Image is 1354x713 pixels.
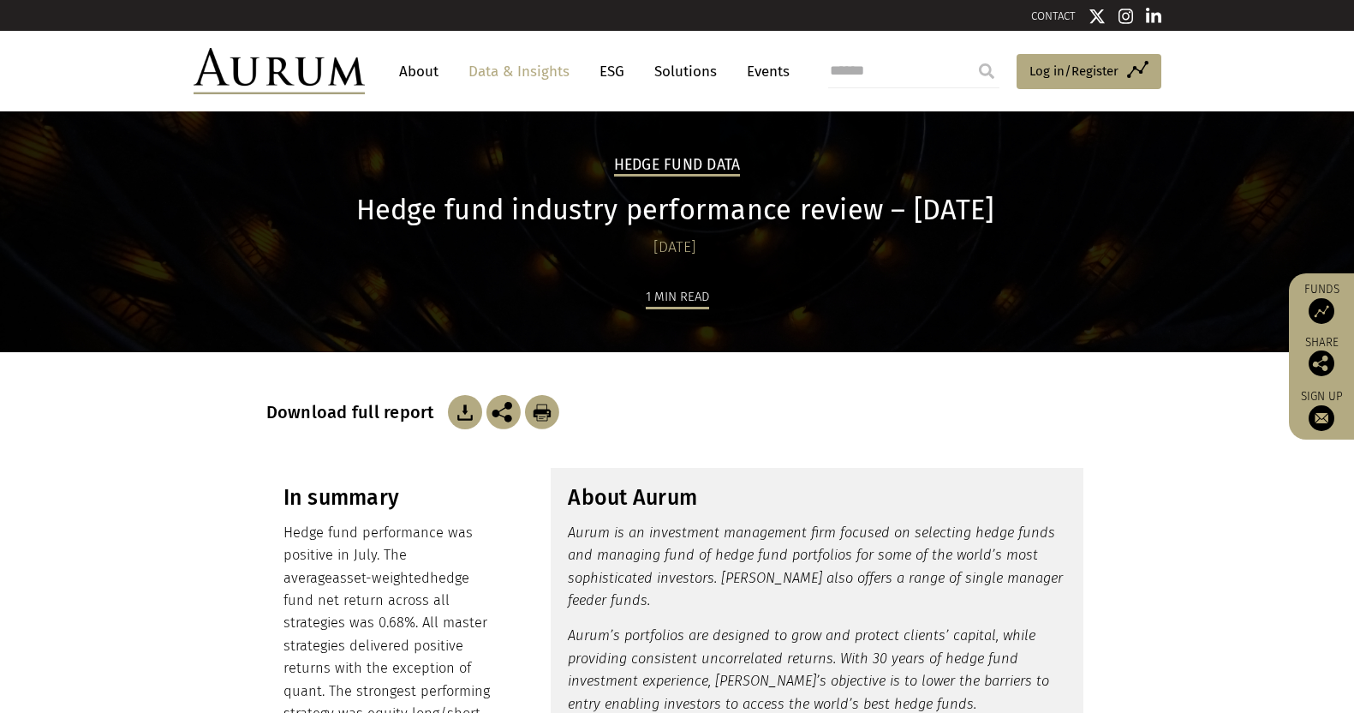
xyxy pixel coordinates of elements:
h3: Download full report [266,402,444,422]
h2: Hedge Fund Data [614,156,741,177]
a: CONTACT [1031,9,1076,22]
img: Aurum [194,48,365,94]
span: Log in/Register [1029,61,1118,81]
img: Share this post [1309,351,1334,376]
em: Aurum’s portfolios are designed to grow and protect clients’ capital, while providing consistent ... [568,627,1049,711]
input: Submit [969,54,1004,88]
img: Linkedin icon [1146,8,1161,25]
h1: Hedge fund industry performance review – [DATE] [266,194,1084,227]
a: About [391,56,447,87]
em: Aurum is an investment management firm focused on selecting hedge funds and managing fund of hedg... [568,524,1063,608]
div: Share [1297,337,1345,376]
a: Solutions [646,56,725,87]
h3: In summary [283,485,497,511]
h3: About Aurum [568,485,1066,511]
span: asset-weighted [332,570,430,586]
img: Download Article [448,395,482,429]
img: Access Funds [1309,298,1334,324]
img: Twitter icon [1089,8,1106,25]
img: Share this post [486,395,521,429]
a: Log in/Register [1017,54,1161,90]
img: Download Article [525,395,559,429]
a: Sign up [1297,389,1345,431]
a: Data & Insights [460,56,578,87]
a: Funds [1297,282,1345,324]
img: Sign up to our newsletter [1309,405,1334,431]
a: Events [738,56,790,87]
div: 1 min read [646,286,709,309]
img: Instagram icon [1118,8,1134,25]
a: ESG [591,56,633,87]
div: [DATE] [266,236,1084,260]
